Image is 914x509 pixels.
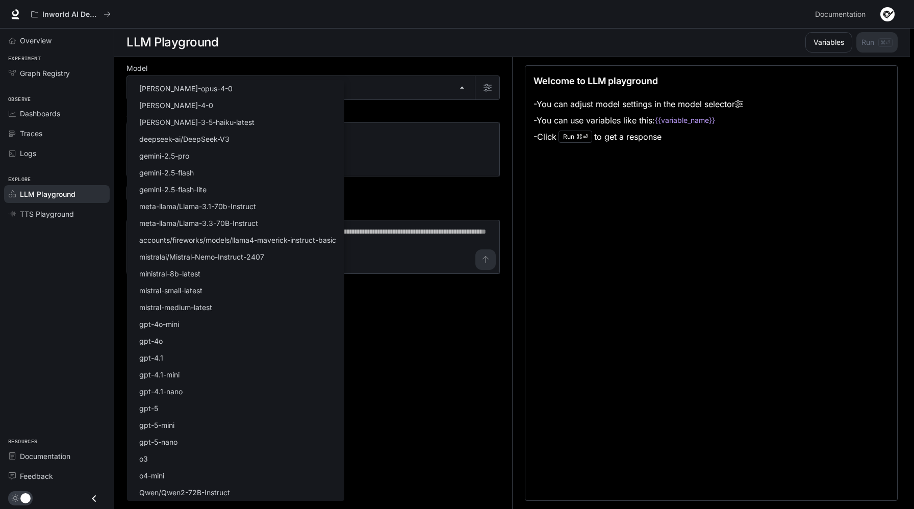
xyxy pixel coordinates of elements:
[139,470,164,481] p: o4-mini
[139,268,200,279] p: ministral-8b-latest
[139,420,174,430] p: gpt-5-mini
[139,369,180,380] p: gpt-4.1-mini
[139,100,213,111] p: [PERSON_NAME]-4-0
[139,285,202,296] p: mistral-small-latest
[139,487,230,498] p: Qwen/Qwen2-72B-Instruct
[139,453,148,464] p: o3
[139,386,183,397] p: gpt-4.1-nano
[139,352,163,363] p: gpt-4.1
[139,167,194,178] p: gemini-2.5-flash
[139,201,256,212] p: meta-llama/Llama-3.1-70b-Instruct
[139,319,179,329] p: gpt-4o-mini
[139,83,233,94] p: [PERSON_NAME]-opus-4-0
[139,437,177,447] p: gpt-5-nano
[139,184,207,195] p: gemini-2.5-flash-lite
[139,235,336,245] p: accounts/fireworks/models/llama4-maverick-instruct-basic
[139,336,163,346] p: gpt-4o
[139,134,230,144] p: deepseek-ai/DeepSeek-V3
[139,251,264,262] p: mistralai/Mistral-Nemo-Instruct-2407
[139,150,189,161] p: gemini-2.5-pro
[139,117,255,128] p: [PERSON_NAME]-3-5-haiku-latest
[139,218,258,228] p: meta-llama/Llama-3.3-70B-Instruct
[139,302,212,313] p: mistral-medium-latest
[139,403,158,414] p: gpt-5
